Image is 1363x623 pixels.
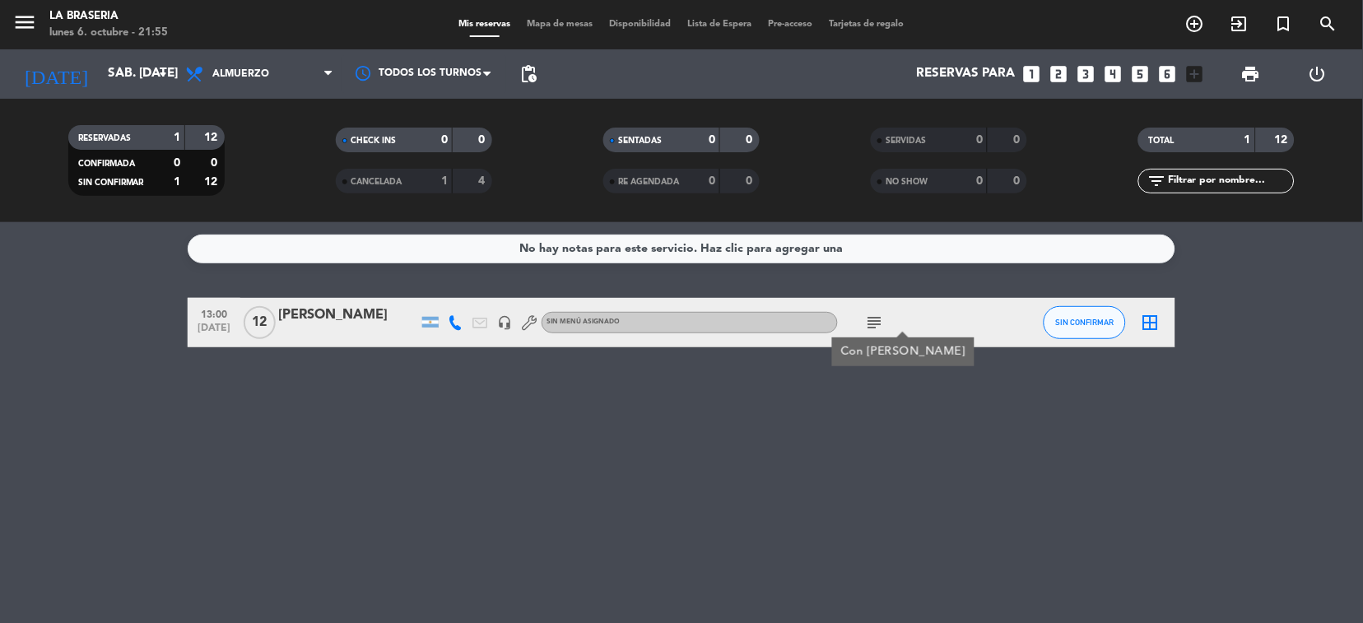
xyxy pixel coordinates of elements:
span: 13:00 [193,304,235,323]
i: looks_6 [1157,63,1179,85]
div: [PERSON_NAME] [278,305,418,326]
i: border_all [1141,313,1161,332]
span: CANCELADA [351,178,402,186]
span: [DATE] [193,323,235,342]
span: Reservas para [917,67,1016,81]
i: looks_4 [1103,63,1124,85]
strong: 0 [709,134,715,146]
div: No hay notas para este servicio. Haz clic para agregar una [520,239,844,258]
span: Lista de Espera [680,20,761,29]
strong: 0 [976,134,983,146]
i: arrow_drop_down [153,64,173,84]
span: SERVIDAS [886,137,926,145]
strong: 1 [174,176,180,188]
strong: 0 [1014,175,1024,187]
strong: 12 [204,176,221,188]
span: Mis reservas [451,20,519,29]
div: Con [PERSON_NAME] [841,343,966,360]
strong: 1 [174,132,180,143]
i: menu [12,10,37,35]
i: add_circle_outline [1185,14,1205,34]
span: NO SHOW [886,178,928,186]
strong: 1 [1244,134,1251,146]
span: print [1241,64,1261,84]
span: CHECK INS [351,137,396,145]
strong: 0 [174,157,180,169]
strong: 0 [709,175,715,187]
span: SIN CONFIRMAR [1056,318,1114,327]
strong: 1 [441,175,448,187]
i: subject [865,313,885,332]
i: filter_list [1147,171,1166,191]
i: search [1319,14,1338,34]
span: Disponibilidad [602,20,680,29]
i: headset_mic [497,315,512,330]
span: Tarjetas de regalo [821,20,913,29]
button: SIN CONFIRMAR [1044,306,1126,339]
strong: 0 [747,134,756,146]
div: La Braseria [49,8,168,25]
strong: 0 [1014,134,1024,146]
i: turned_in_not [1274,14,1294,34]
span: Almuerzo [212,68,269,80]
strong: 4 [478,175,488,187]
strong: 0 [976,175,983,187]
i: [DATE] [12,56,100,92]
span: Sin menú asignado [547,318,620,325]
span: RESERVADAS [78,134,131,142]
strong: 0 [211,157,221,169]
i: add_box [1184,63,1206,85]
i: looks_5 [1130,63,1151,85]
span: SIN CONFIRMAR [78,179,144,187]
strong: 0 [747,175,756,187]
i: looks_one [1021,63,1043,85]
i: looks_3 [1076,63,1097,85]
span: TOTAL [1148,137,1174,145]
input: Filtrar por nombre... [1166,172,1294,190]
strong: 12 [1275,134,1291,146]
div: LOG OUT [1284,49,1351,99]
strong: 0 [441,134,448,146]
span: 12 [244,306,276,339]
i: power_settings_new [1308,64,1328,84]
i: looks_two [1049,63,1070,85]
span: CONFIRMADA [78,160,135,168]
strong: 0 [478,134,488,146]
span: SENTADAS [618,137,662,145]
span: pending_actions [519,64,538,84]
span: Mapa de mesas [519,20,602,29]
span: Pre-acceso [761,20,821,29]
i: exit_to_app [1230,14,1249,34]
div: lunes 6. octubre - 21:55 [49,25,168,41]
strong: 12 [204,132,221,143]
button: menu [12,10,37,40]
span: RE AGENDADA [618,178,679,186]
